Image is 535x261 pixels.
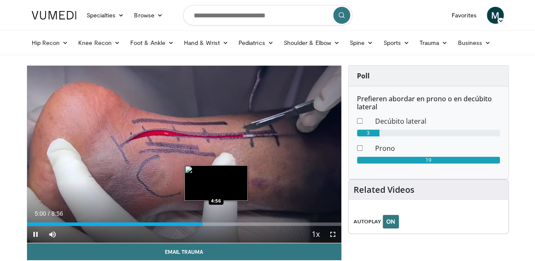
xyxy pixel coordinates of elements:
a: Knee Recon [73,34,125,51]
a: Browse [129,7,168,24]
button: Mute [44,226,61,243]
input: Search topics, interventions [183,5,352,25]
a: Pediatrics [233,34,279,51]
a: Spine [345,34,378,51]
a: Trauma [414,34,453,51]
a: Specialties [82,7,129,24]
a: Shoulder & Elbow [279,34,345,51]
span: / [48,210,50,217]
a: Hip Recon [27,34,74,51]
a: M [487,7,504,24]
button: ON [383,215,399,228]
div: 3 [357,130,379,136]
button: Pause [27,226,44,243]
a: Sports [378,34,414,51]
h6: Prefieren abordar en prono o en decúbito lateral [357,95,500,111]
dd: Prono [369,143,506,153]
span: 8:56 [52,210,63,217]
div: Progress Bar [27,222,341,226]
a: Business [453,34,496,51]
strong: Poll [357,71,370,81]
img: VuMedi Logo [32,11,77,19]
button: Fullscreen [324,226,341,243]
a: Favorites [447,7,482,24]
a: Foot & Ankle [125,34,179,51]
button: Playback Rate [307,226,324,243]
span: AUTOPLAY [354,218,381,225]
dd: Decúbito lateral [369,116,506,126]
a: Hand & Wrist [179,34,233,51]
div: 19 [357,157,500,164]
a: Email Trauma [27,243,341,260]
img: image.jpeg [184,165,248,201]
video-js: Video Player [27,66,341,243]
h4: Related Videos [354,185,414,195]
span: 5:00 [35,210,46,217]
